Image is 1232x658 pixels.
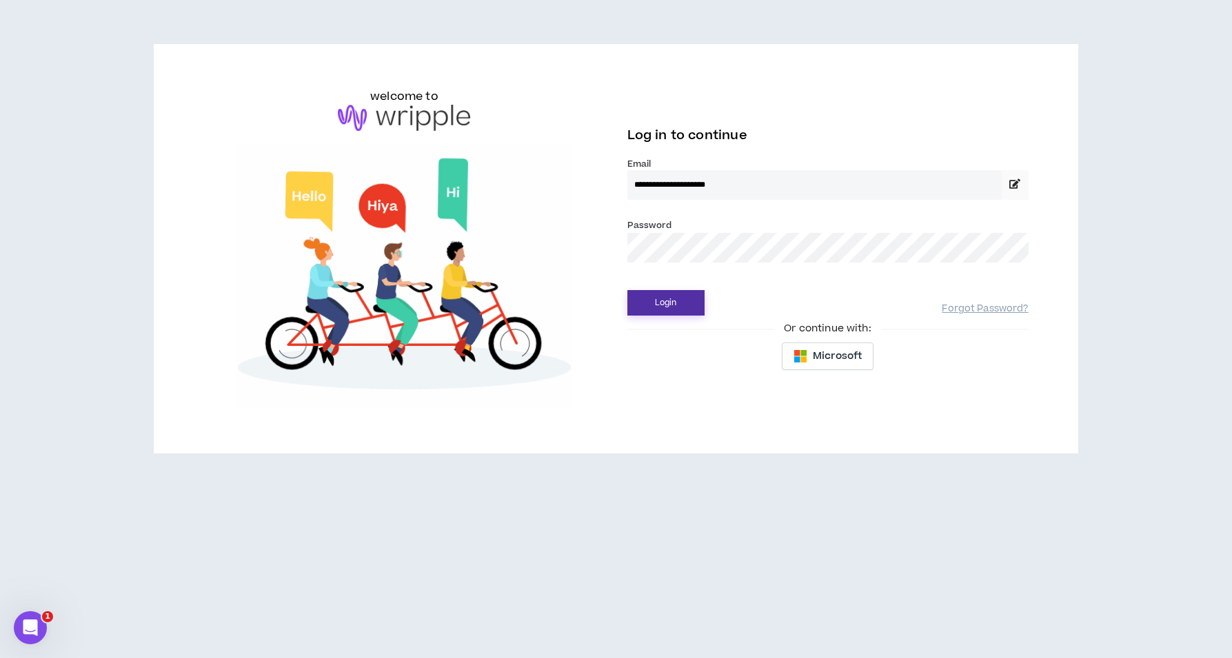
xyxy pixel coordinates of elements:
[203,145,605,410] img: Welcome to Wripple
[813,349,862,364] span: Microsoft
[942,302,1028,316] a: Forgot Password?
[338,105,470,131] img: logo-brand.png
[42,611,53,622] span: 1
[627,158,1029,170] label: Email
[627,127,747,144] span: Log in to continue
[627,219,672,232] label: Password
[774,321,880,336] span: Or continue with:
[370,88,438,105] h6: welcome to
[627,290,705,316] button: Login
[782,342,873,370] button: Microsoft
[14,611,47,644] iframe: Intercom live chat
